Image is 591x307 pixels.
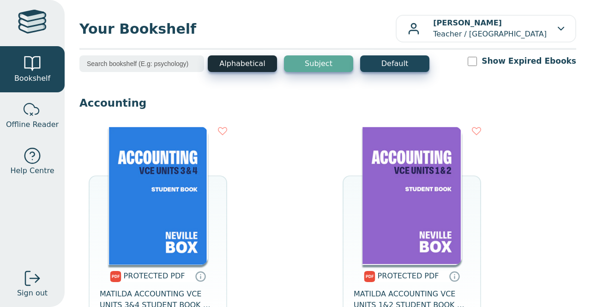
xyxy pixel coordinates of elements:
span: Sign out [17,288,48,299]
b: [PERSON_NAME] [433,18,502,27]
span: PROTECTED PDF [378,271,439,280]
img: a7b954fa-e083-4e6d-831b-f4a1b7b47198.png [109,126,208,265]
img: pdf.svg [110,271,121,282]
button: Default [360,55,429,72]
span: PROTECTED PDF [124,271,185,280]
input: Search bookshelf (E.g: psychology) [79,55,204,72]
button: [PERSON_NAME]Teacher / [GEOGRAPHIC_DATA] [396,15,576,42]
p: Accounting [79,96,576,110]
label: Show Expired Ebooks [482,55,576,67]
span: Offline Reader [6,119,59,130]
span: Help Centre [10,165,54,176]
button: Subject [284,55,353,72]
p: Teacher / [GEOGRAPHIC_DATA] [433,18,547,40]
img: 0cad7d70-4380-4b94-b35e-c08e2cb8fa8b.png [362,126,462,265]
button: Alphabetical [208,55,277,72]
span: Your Bookshelf [79,18,396,39]
a: Protected PDFs cannot be printed, copied or shared. They can be accessed online through Education... [195,271,206,282]
a: Protected PDFs cannot be printed, copied or shared. They can be accessed online through Education... [449,271,460,282]
span: Bookshelf [14,73,50,84]
img: pdf.svg [364,271,375,282]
